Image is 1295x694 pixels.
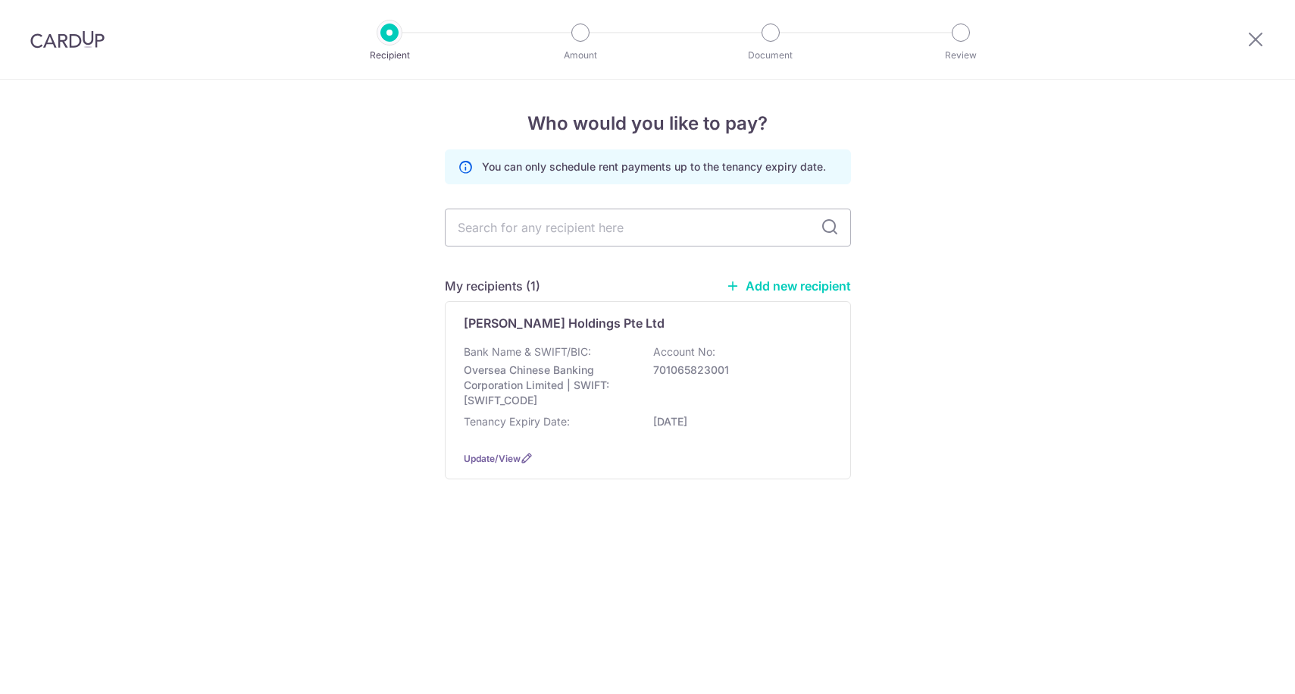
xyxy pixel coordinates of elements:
[464,363,633,408] p: Oversea Chinese Banking Corporation Limited | SWIFT: [SWIFT_CODE]
[653,344,715,360] p: Account No:
[905,48,1017,63] p: Review
[464,314,665,332] p: [PERSON_NAME] Holdings Pte Ltd
[464,344,591,360] p: Bank Name & SWIFT/BIC:
[726,278,851,294] a: Add new recipient
[524,48,637,63] p: Amount
[464,414,570,429] p: Tenancy Expiry Date:
[464,453,521,464] a: Update/View
[30,30,105,49] img: CardUp
[333,48,446,63] p: Recipient
[482,159,826,174] p: You can only schedule rent payments up to the tenancy expiry date.
[715,48,827,63] p: Document
[653,414,823,429] p: [DATE]
[653,363,823,378] p: 701065823001
[445,209,851,247] input: Search for any recipient here
[445,277,540,295] h5: My recipients (1)
[445,110,851,137] h4: Who would you like to pay?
